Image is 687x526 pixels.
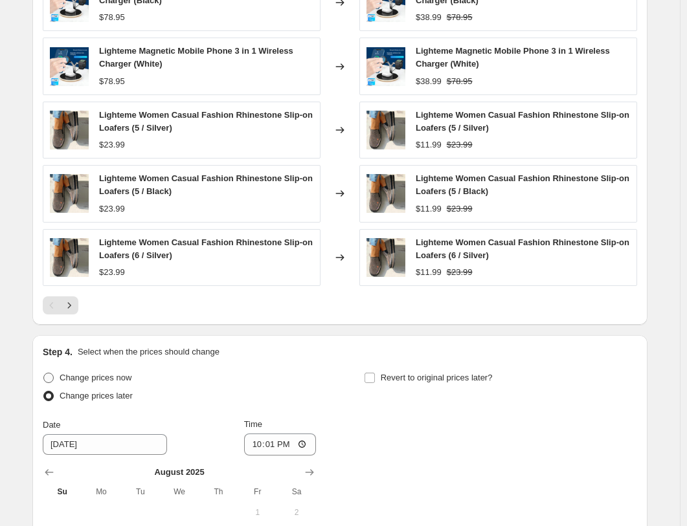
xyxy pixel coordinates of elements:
th: Saturday [277,481,316,502]
span: Th [204,487,232,497]
th: Thursday [199,481,238,502]
button: Show previous month, July 2025 [40,463,58,481]
input: 8/10/2025 [43,434,167,455]
th: Friday [238,481,277,502]
img: cb612ddec6a3ce8688621b8b909ab3cf_7f8bc6a4-b4b1-403f-b268-bfb0c73ca583_80x.jpg [50,47,89,86]
th: Wednesday [160,481,199,502]
span: Revert to original prices later? [381,373,493,382]
span: $23.99 [447,267,473,277]
button: Friday August 1 2025 [238,502,277,523]
span: $38.99 [416,76,442,86]
span: $11.99 [416,140,442,149]
span: Change prices now [60,373,131,382]
button: Saturday August 2 2025 [277,502,316,523]
img: zxzBEGAHxBzAIwABxCEAzFEEGzAEAFCBHIFySYP1_603cb9c6-74e5-47f9-9958-38974c81c9f0_80x.jpg [50,238,89,277]
span: $11.99 [416,204,442,214]
th: Sunday [43,481,82,502]
span: Lighteme Women Casual Fashion Rhinestone Slip-on Loafers (6 / Silver) [416,237,629,260]
h2: Step 4. [43,345,73,358]
span: We [165,487,194,497]
span: Lighteme Women Casual Fashion Rhinestone Slip-on Loafers (6 / Silver) [99,237,313,260]
span: Lighteme Women Casual Fashion Rhinestone Slip-on Loafers (5 / Black) [99,173,313,196]
span: Time [244,419,262,429]
span: $78.95 [447,12,473,22]
span: $78.95 [447,76,473,86]
span: 2 [282,507,311,518]
span: $23.99 [447,140,473,149]
p: Select when the prices should change [78,345,220,358]
span: $38.99 [416,12,442,22]
span: 1 [243,507,272,518]
span: Sa [282,487,311,497]
span: $23.99 [99,140,125,149]
img: zxzBEGAHxBzAIwABxCEAzFEEGzAEAFCBHIFySYP1_603cb9c6-74e5-47f9-9958-38974c81c9f0_80x.jpg [366,111,405,149]
th: Tuesday [121,481,160,502]
span: Fr [243,487,272,497]
img: cb612ddec6a3ce8688621b8b909ab3cf_7f8bc6a4-b4b1-403f-b268-bfb0c73ca583_80x.jpg [366,47,405,86]
span: $23.99 [99,204,125,214]
span: Lighteme Magnetic Mobile Phone 3 in 1 Wireless Charger (White) [99,46,293,69]
img: zxzBEGAHxBzAIwABxCEAzFEEGzAEAFCBHIFySYP1_603cb9c6-74e5-47f9-9958-38974c81c9f0_80x.jpg [366,238,405,277]
span: $23.99 [447,204,473,214]
span: Su [48,487,76,497]
span: Lighteme Women Casual Fashion Rhinestone Slip-on Loafers (5 / Silver) [416,110,629,133]
span: Tu [126,487,155,497]
img: zxzBEGAHxBzAIwABxCEAzFEEGzAEAFCBHIFySYP1_603cb9c6-74e5-47f9-9958-38974c81c9f0_80x.jpg [50,174,89,213]
input: 12:00 [244,433,317,455]
button: Show next month, September 2025 [300,463,319,481]
span: Date [43,420,60,430]
img: zxzBEGAHxBzAIwABxCEAzFEEGzAEAFCBHIFySYP1_603cb9c6-74e5-47f9-9958-38974c81c9f0_80x.jpg [366,174,405,213]
span: Lighteme Women Casual Fashion Rhinestone Slip-on Loafers (5 / Black) [416,173,629,196]
span: $78.95 [99,12,125,22]
img: zxzBEGAHxBzAIwABxCEAzFEEGzAEAFCBHIFySYP1_603cb9c6-74e5-47f9-9958-38974c81c9f0_80x.jpg [50,111,89,149]
span: Lighteme Women Casual Fashion Rhinestone Slip-on Loafers (5 / Silver) [99,110,313,133]
span: $11.99 [416,267,442,277]
span: $23.99 [99,267,125,277]
span: $78.95 [99,76,125,86]
button: Next [60,296,78,314]
th: Monday [82,481,120,502]
span: Mo [87,487,115,497]
span: Change prices later [60,391,133,400]
nav: Pagination [43,296,78,314]
span: Lighteme Magnetic Mobile Phone 3 in 1 Wireless Charger (White) [416,46,610,69]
